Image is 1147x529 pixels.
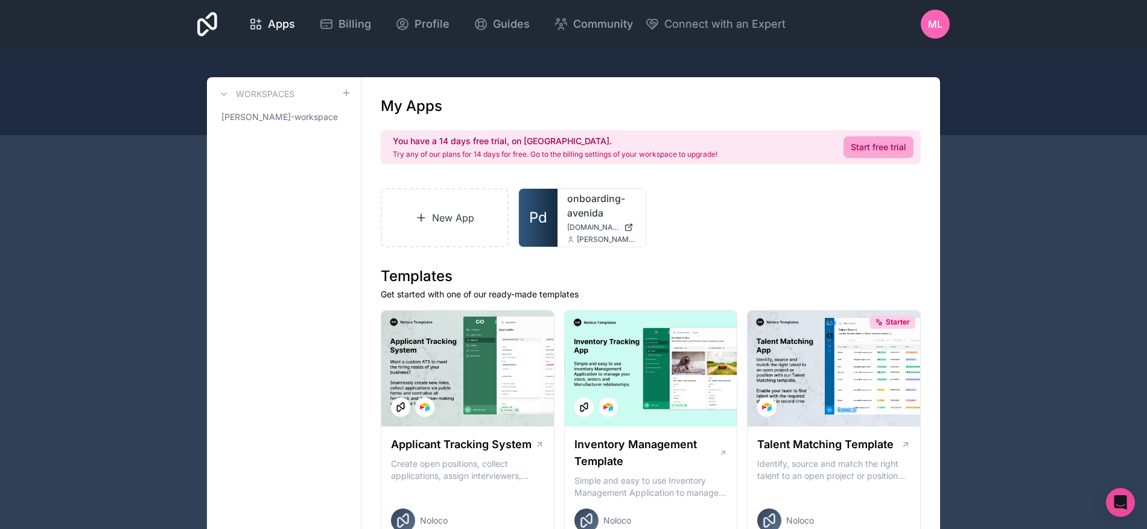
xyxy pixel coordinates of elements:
[381,97,442,116] h1: My Apps
[221,111,338,123] span: [PERSON_NAME]-workspace
[464,11,539,37] a: Guides
[603,402,613,412] img: Airtable Logo
[519,189,558,247] a: Pd
[391,458,544,482] p: Create open positions, collect applications, assign interviewers, centralise candidate feedback a...
[567,223,619,232] span: [DOMAIN_NAME]
[493,16,530,33] span: Guides
[1106,488,1135,517] div: Open Intercom Messenger
[844,136,913,158] a: Start free trial
[529,208,547,227] span: Pd
[217,106,351,128] a: [PERSON_NAME]-workspace
[757,436,894,453] h1: Talent Matching Template
[391,436,532,453] h1: Applicant Tracking System
[393,135,717,147] h2: You have a 14 days free trial, on [GEOGRAPHIC_DATA].
[381,188,509,247] a: New App
[757,458,910,482] p: Identify, source and match the right talent to an open project or position with our Talent Matchi...
[574,475,728,499] p: Simple and easy to use Inventory Management Application to manage your stock, orders and Manufact...
[420,402,430,412] img: Airtable Logo
[577,235,636,244] span: [PERSON_NAME][EMAIL_ADDRESS][DOMAIN_NAME]
[886,317,910,327] span: Starter
[928,17,942,31] span: ML
[567,191,636,220] a: onboarding-avenida
[573,16,633,33] span: Community
[393,150,717,159] p: Try any of our plans for 14 days for free. Go to the billing settings of your workspace to upgrade!
[544,11,643,37] a: Community
[338,16,371,33] span: Billing
[603,515,631,527] span: Noloco
[567,223,636,232] a: [DOMAIN_NAME]
[217,87,294,101] a: Workspaces
[381,267,921,286] h1: Templates
[645,16,786,33] button: Connect with an Expert
[574,436,719,470] h1: Inventory Management Template
[381,288,921,300] p: Get started with one of our ready-made templates
[786,515,814,527] span: Noloco
[664,16,786,33] span: Connect with an Expert
[310,11,381,37] a: Billing
[268,16,295,33] span: Apps
[239,11,305,37] a: Apps
[386,11,459,37] a: Profile
[762,402,772,412] img: Airtable Logo
[236,88,294,100] h3: Workspaces
[420,515,448,527] span: Noloco
[415,16,450,33] span: Profile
